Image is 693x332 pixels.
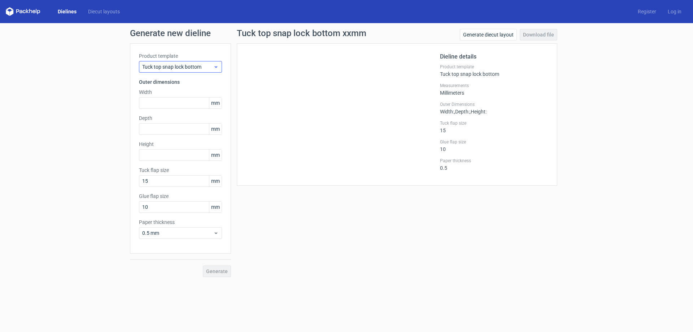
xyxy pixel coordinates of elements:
label: Tuck flap size [139,167,222,174]
span: mm [209,124,222,134]
div: 15 [440,120,548,133]
a: Register [632,8,662,15]
label: Glue flap size [139,193,222,200]
span: Width : [440,109,454,115]
a: Diecut layouts [82,8,126,15]
label: Tuck flap size [440,120,548,126]
label: Glue flap size [440,139,548,145]
label: Product template [139,52,222,60]
span: mm [209,202,222,212]
label: Depth [139,115,222,122]
span: mm [209,150,222,160]
label: Measurements [440,83,548,89]
a: Log in [662,8,687,15]
span: Tuck top snap lock bottom [142,63,213,70]
div: 0.5 [440,158,548,171]
label: Paper thickness [139,219,222,226]
span: , Height : [470,109,487,115]
span: 0.5 mm [142,229,213,237]
label: Height [139,141,222,148]
label: Paper thickness [440,158,548,164]
h2: Dieline details [440,52,548,61]
a: Generate diecut layout [460,29,517,40]
h3: Outer dimensions [139,78,222,86]
div: 10 [440,139,548,152]
div: Tuck top snap lock bottom [440,64,548,77]
label: Product template [440,64,548,70]
a: Dielines [52,8,82,15]
h1: Generate new dieline [130,29,563,38]
label: Outer Dimensions [440,102,548,107]
label: Width [139,89,222,96]
span: mm [209,176,222,186]
span: , Depth : [454,109,470,115]
h1: Tuck top snap lock bottom xxmm [237,29,366,38]
div: Millimeters [440,83,548,96]
span: mm [209,98,222,108]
